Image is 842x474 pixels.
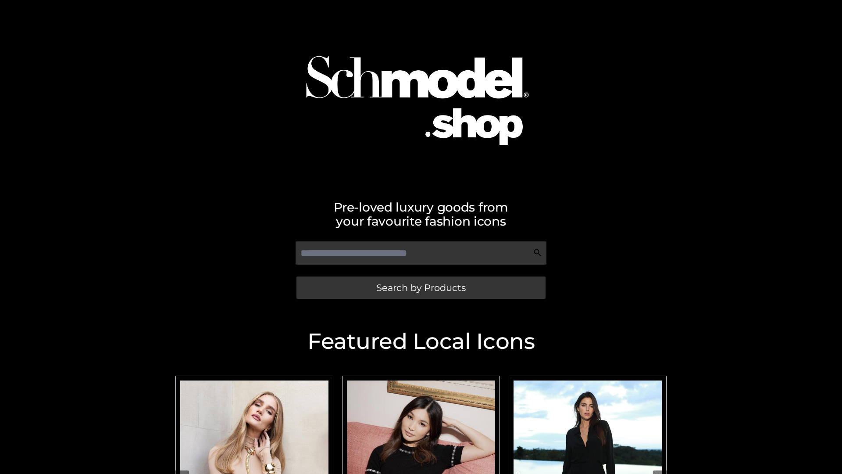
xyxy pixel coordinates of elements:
img: Search Icon [533,248,542,257]
span: Search by Products [376,283,466,292]
h2: Featured Local Icons​ [171,330,671,352]
h2: Pre-loved luxury goods from your favourite fashion icons [171,200,671,228]
a: Search by Products [296,276,546,299]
